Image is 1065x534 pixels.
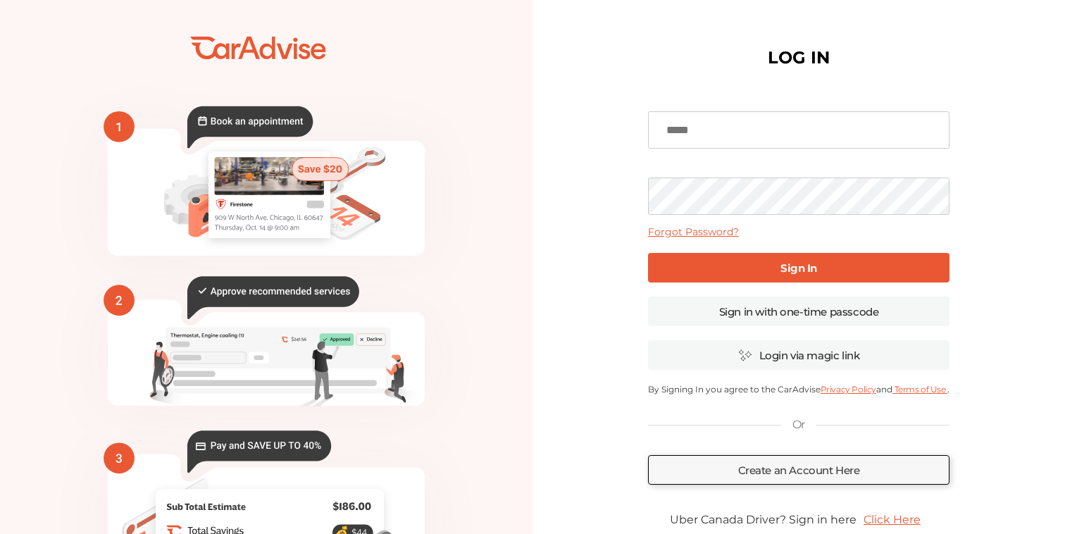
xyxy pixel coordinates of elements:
a: Terms of Use [892,384,947,395]
a: Sign In [648,253,950,282]
img: magic_icon.32c66aac.svg [738,349,752,362]
a: Create an Account Here [648,455,950,485]
h1: LOG IN [768,51,830,65]
a: Click Here [857,506,928,533]
span: Uber Canada Driver? Sign in here [670,513,857,526]
a: Forgot Password? [648,225,739,238]
a: Privacy Policy [821,384,876,395]
b: Sign In [780,261,817,275]
a: Login via magic link [648,340,950,370]
p: By Signing In you agree to the CarAdvise and . [648,384,950,395]
p: Or [792,417,805,433]
a: Sign in with one-time passcode [648,297,950,326]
